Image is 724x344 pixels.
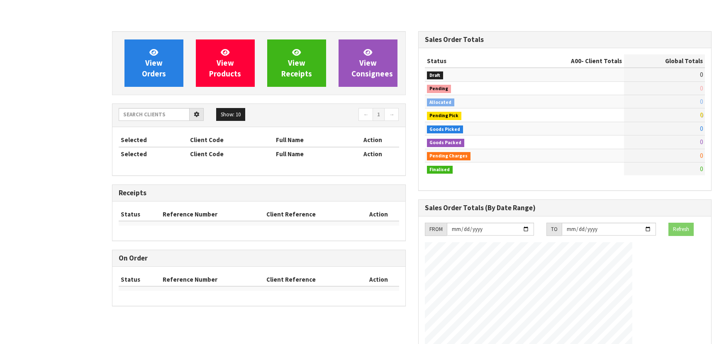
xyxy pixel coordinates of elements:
th: Status [425,54,517,68]
span: Draft [427,71,444,80]
th: Client Code [188,133,274,147]
th: Action [347,133,399,147]
a: → [384,108,399,121]
span: 0 [700,152,703,160]
span: 0 [700,138,703,146]
th: Reference Number [161,208,264,221]
th: Action [347,147,399,160]
th: Status [119,273,161,286]
th: - Client Totals [517,54,624,68]
h3: Receipts [119,189,399,197]
span: 0 [700,98,703,106]
nav: Page navigation [265,108,399,123]
th: Status [119,208,161,221]
span: Allocated [427,98,455,107]
div: FROM [425,223,447,236]
button: Show: 10 [216,108,245,121]
th: Selected [119,147,188,160]
span: Goods Packed [427,139,465,147]
th: Client Reference [264,208,359,221]
span: 0 [700,84,703,92]
h3: Sales Order Totals [425,36,705,44]
h3: On Order [119,254,399,262]
h3: Sales Order Totals (By Date Range) [425,204,705,212]
span: Finalised [427,166,453,174]
a: 1 [373,108,385,121]
span: View Products [209,47,241,79]
span: Pending Charges [427,152,471,160]
th: Full Name [274,133,347,147]
span: 0 [700,71,703,79]
th: Full Name [274,147,347,160]
span: A00 [571,57,581,65]
a: ViewOrders [124,39,183,87]
th: Action [358,208,399,221]
th: Selected [119,133,188,147]
span: Goods Picked [427,125,463,134]
span: View Receipts [281,47,312,79]
th: Client Reference [264,273,359,286]
a: ViewReceipts [267,39,326,87]
span: View Orders [142,47,166,79]
th: Client Code [188,147,274,160]
span: 0 [700,165,703,173]
th: Reference Number [161,273,264,286]
span: Pending [427,85,451,93]
button: Refresh [668,223,694,236]
span: View Consignees [351,47,393,79]
a: ← [358,108,373,121]
input: Search clients [119,108,190,121]
th: Action [358,273,399,286]
a: ViewConsignees [339,39,397,87]
th: Global Totals [624,54,705,68]
span: 0 [700,111,703,119]
span: Pending Pick [427,112,462,120]
a: ViewProducts [196,39,255,87]
span: 0 [700,125,703,133]
div: TO [546,223,562,236]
